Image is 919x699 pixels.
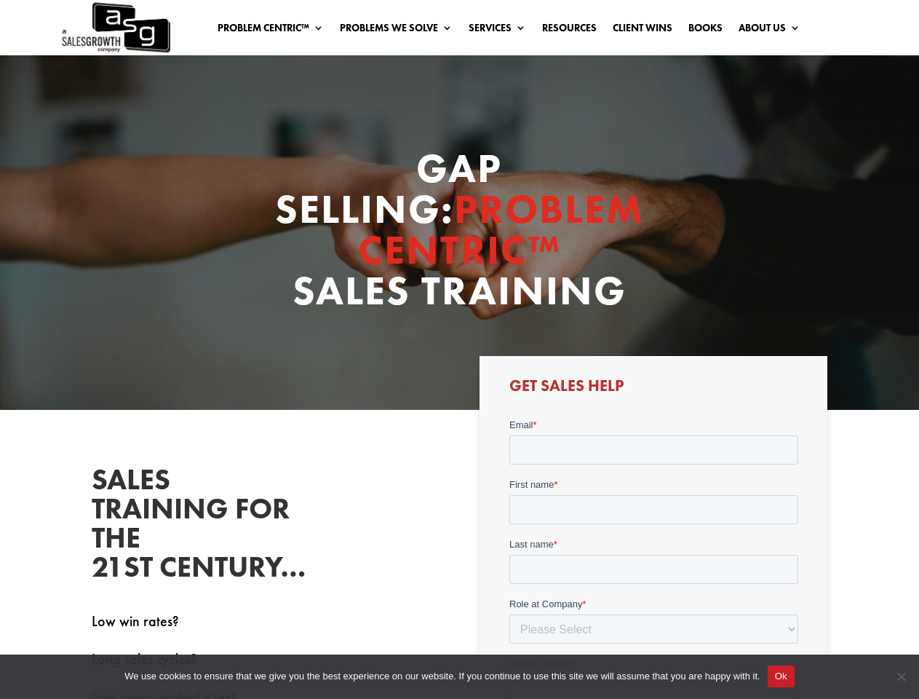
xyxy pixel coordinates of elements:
[768,666,795,687] button: Ok
[358,183,644,276] span: PROBLEM CENTRIC™
[542,23,597,39] a: Resources
[739,23,800,39] a: About Us
[688,23,723,39] a: Books
[254,148,665,318] h1: GAP SELLING: SALES TRAINING
[613,23,672,39] a: Client Wins
[218,23,324,39] a: Problem Centric™
[340,23,453,39] a: Problems We Solve
[509,378,798,401] h3: Get Sales Help
[92,649,197,668] span: Long sales cycles?
[92,612,179,631] span: Low win rates?
[124,669,760,684] span: We use cookies to ensure that we give you the best experience on our website. If you continue to ...
[894,669,908,684] span: No
[92,465,310,589] h2: SALES TRAINING FOR THE 21ST CENTURY…
[469,23,526,39] a: Services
